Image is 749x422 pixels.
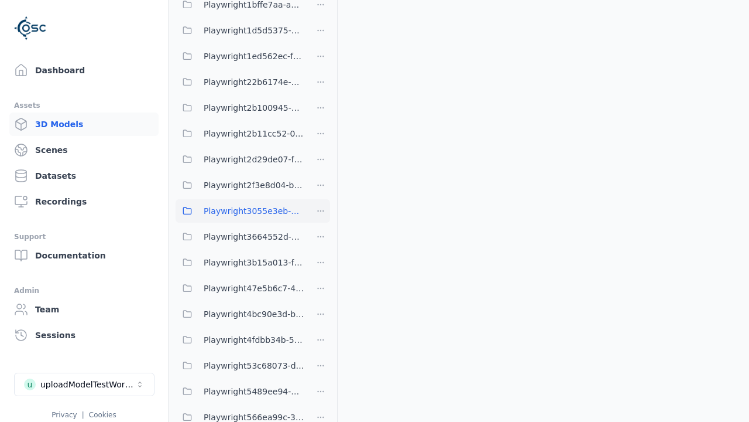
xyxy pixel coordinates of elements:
[204,75,304,89] span: Playwright22b6174e-55d1-406d-adb6-17e426fa5cd6
[204,281,304,295] span: Playwright47e5b6c7-483e-4dfd-b03f-d586c4c73925
[176,122,304,145] button: Playwright2b11cc52-0628-45c2-b254-e7a188ec4503
[204,256,304,270] span: Playwright3b15a013-f6c4-4fe4-a2d7-9974b3d4325d
[9,113,159,136] a: 3D Models
[9,164,159,188] a: Datasets
[204,307,304,321] span: Playwright4bc90e3d-b28e-499b-8cde-cbe16f3d604d
[176,96,304,120] button: Playwright2b100945-5e37-4e67-add5-74094d6728ed
[176,199,304,223] button: Playwright3055e3eb-1f19-49c1-9b41-f3517f67aecb
[14,12,47,45] img: Logo
[82,411,84,419] span: |
[9,244,159,267] a: Documentation
[176,277,304,300] button: Playwright47e5b6c7-483e-4dfd-b03f-d586c4c73925
[9,59,159,82] a: Dashboard
[176,45,304,68] button: Playwright1ed562ec-fcaf-43f8-8482-c71b08befaa2
[14,230,154,244] div: Support
[9,138,159,162] a: Scenes
[204,127,304,141] span: Playwright2b11cc52-0628-45c2-b254-e7a188ec4503
[40,379,135,390] div: uploadModelTestWorkspace
[204,178,304,192] span: Playwright2f3e8d04-b27a-4593-b3f5-8ad49eedaf48
[176,302,304,326] button: Playwright4bc90e3d-b28e-499b-8cde-cbe16f3d604d
[9,298,159,321] a: Team
[51,411,77,419] a: Privacy
[89,411,116,419] a: Cookies
[204,152,304,166] span: Playwright2d29de07-fc79-40fd-bff8-f99a328a8471
[24,379,36,390] div: u
[176,173,304,197] button: Playwright2f3e8d04-b27a-4593-b3f5-8ad49eedaf48
[176,225,304,249] button: Playwright3664552d-abb7-4d81-b5dc-71303becf433
[204,359,304,373] span: Playwright53c68073-d5c8-44ac-8dad-195e9eff2066
[204,384,304,399] span: Playwright5489ee94-77c0-4cdc-8ec7-0072a5d2a389
[204,49,304,63] span: Playwright1ed562ec-fcaf-43f8-8482-c71b08befaa2
[176,328,304,352] button: Playwright4fdbb34b-5437-48a1-8553-cf4976acc1d6
[176,380,304,403] button: Playwright5489ee94-77c0-4cdc-8ec7-0072a5d2a389
[176,19,304,42] button: Playwright1d5d5375-3fdd-4b0e-8fd8-21d261a2c03b
[204,230,304,244] span: Playwright3664552d-abb7-4d81-b5dc-71303becf433
[204,204,304,218] span: Playwright3055e3eb-1f19-49c1-9b41-f3517f67aecb
[204,333,304,347] span: Playwright4fdbb34b-5437-48a1-8553-cf4976acc1d6
[14,284,154,298] div: Admin
[9,324,159,347] a: Sessions
[176,251,304,274] button: Playwright3b15a013-f6c4-4fe4-a2d7-9974b3d4325d
[204,23,304,38] span: Playwright1d5d5375-3fdd-4b0e-8fd8-21d261a2c03b
[176,354,304,377] button: Playwright53c68073-d5c8-44ac-8dad-195e9eff2066
[204,101,304,115] span: Playwright2b100945-5e37-4e67-add5-74094d6728ed
[14,373,154,396] button: Select a workspace
[9,190,159,213] a: Recordings
[176,70,304,94] button: Playwright22b6174e-55d1-406d-adb6-17e426fa5cd6
[176,148,304,171] button: Playwright2d29de07-fc79-40fd-bff8-f99a328a8471
[14,98,154,113] div: Assets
